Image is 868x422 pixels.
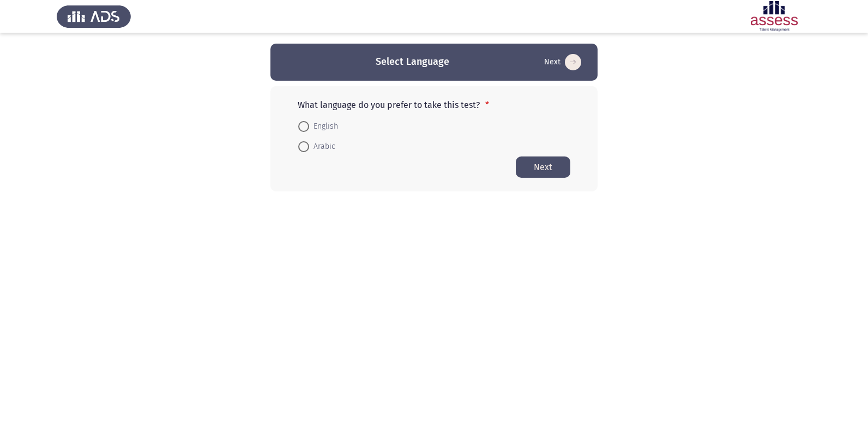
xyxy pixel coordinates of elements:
[376,55,449,69] h3: Select Language
[298,100,570,110] p: What language do you prefer to take this test?
[516,156,570,178] button: Start assessment
[309,140,335,153] span: Arabic
[309,120,338,133] span: English
[541,53,584,71] button: Start assessment
[57,1,131,32] img: Assess Talent Management logo
[737,1,811,32] img: Assessment logo of ASSESS Employability - EBI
